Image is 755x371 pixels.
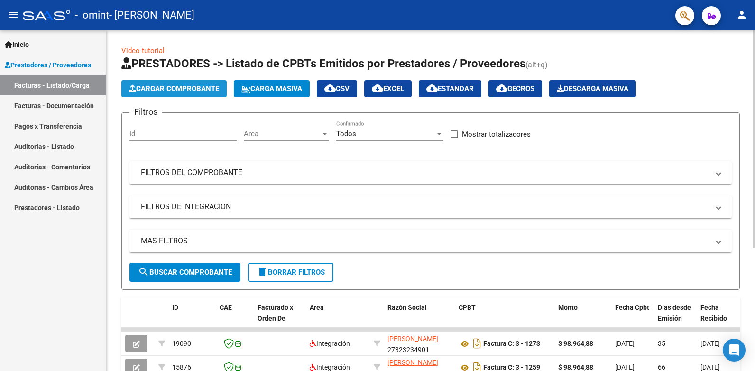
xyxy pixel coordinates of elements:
[736,9,747,20] mat-icon: person
[216,297,254,339] datatable-header-cell: CAE
[459,304,476,311] span: CPBT
[141,202,709,212] mat-panel-title: FILTROS DE INTEGRACION
[658,304,691,322] span: Días desde Emisión
[248,263,333,282] button: Borrar Filtros
[310,304,324,311] span: Area
[109,5,194,26] span: - [PERSON_NAME]
[700,304,727,322] span: Fecha Recibido
[324,83,336,94] mat-icon: cloud_download
[306,297,370,339] datatable-header-cell: Area
[658,363,665,371] span: 66
[372,84,404,93] span: EXCEL
[455,297,554,339] datatable-header-cell: CPBT
[129,105,162,119] h3: Filtros
[141,167,709,178] mat-panel-title: FILTROS DEL COMPROBANTE
[700,363,720,371] span: [DATE]
[700,340,720,347] span: [DATE]
[129,84,219,93] span: Cargar Comprobante
[615,340,635,347] span: [DATE]
[121,57,525,70] span: PRESTADORES -> Listado de CPBTs Emitidos por Prestadores / Proveedores
[384,297,455,339] datatable-header-cell: Razón Social
[220,304,232,311] span: CAE
[496,84,534,93] span: Gecros
[129,195,732,218] mat-expansion-panel-header: FILTROS DE INTEGRACION
[241,84,302,93] span: Carga Masiva
[172,340,191,347] span: 19090
[5,39,29,50] span: Inicio
[496,83,507,94] mat-icon: cloud_download
[258,304,293,322] span: Facturado x Orden De
[254,297,306,339] datatable-header-cell: Facturado x Orden De
[121,80,227,97] button: Cargar Comprobante
[257,268,325,277] span: Borrar Filtros
[234,80,310,97] button: Carga Masiva
[558,304,578,311] span: Monto
[387,335,438,343] span: [PERSON_NAME]
[310,363,350,371] span: Integración
[138,268,232,277] span: Buscar Comprobante
[387,334,451,353] div: 27323234901
[387,359,438,366] span: [PERSON_NAME]
[549,80,636,97] button: Descarga Masiva
[75,5,109,26] span: - omint
[488,80,542,97] button: Gecros
[462,129,531,140] span: Mostrar totalizadores
[324,84,350,93] span: CSV
[129,263,240,282] button: Buscar Comprobante
[121,46,165,55] a: Video tutorial
[168,297,216,339] datatable-header-cell: ID
[611,297,654,339] datatable-header-cell: Fecha Cpbt
[558,340,593,347] strong: $ 98.964,88
[172,304,178,311] span: ID
[419,80,481,97] button: Estandar
[426,83,438,94] mat-icon: cloud_download
[364,80,412,97] button: EXCEL
[310,340,350,347] span: Integración
[5,60,91,70] span: Prestadores / Proveedores
[554,297,611,339] datatable-header-cell: Monto
[426,84,474,93] span: Estandar
[8,9,19,20] mat-icon: menu
[549,80,636,97] app-download-masive: Descarga masiva de comprobantes (adjuntos)
[257,266,268,278] mat-icon: delete
[244,130,321,138] span: Area
[654,297,697,339] datatable-header-cell: Días desde Emisión
[317,80,357,97] button: CSV
[471,336,483,351] i: Descargar documento
[525,60,548,69] span: (alt+q)
[615,304,649,311] span: Fecha Cpbt
[723,339,746,362] div: Open Intercom Messenger
[336,130,356,138] span: Todos
[615,363,635,371] span: [DATE]
[387,304,427,311] span: Razón Social
[141,236,709,246] mat-panel-title: MAS FILTROS
[172,363,191,371] span: 15876
[129,161,732,184] mat-expansion-panel-header: FILTROS DEL COMPROBANTE
[138,266,149,278] mat-icon: search
[372,83,383,94] mat-icon: cloud_download
[558,363,593,371] strong: $ 98.964,88
[658,340,665,347] span: 35
[129,230,732,252] mat-expansion-panel-header: MAS FILTROS
[697,297,739,339] datatable-header-cell: Fecha Recibido
[557,84,628,93] span: Descarga Masiva
[483,340,540,348] strong: Factura C: 3 - 1273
